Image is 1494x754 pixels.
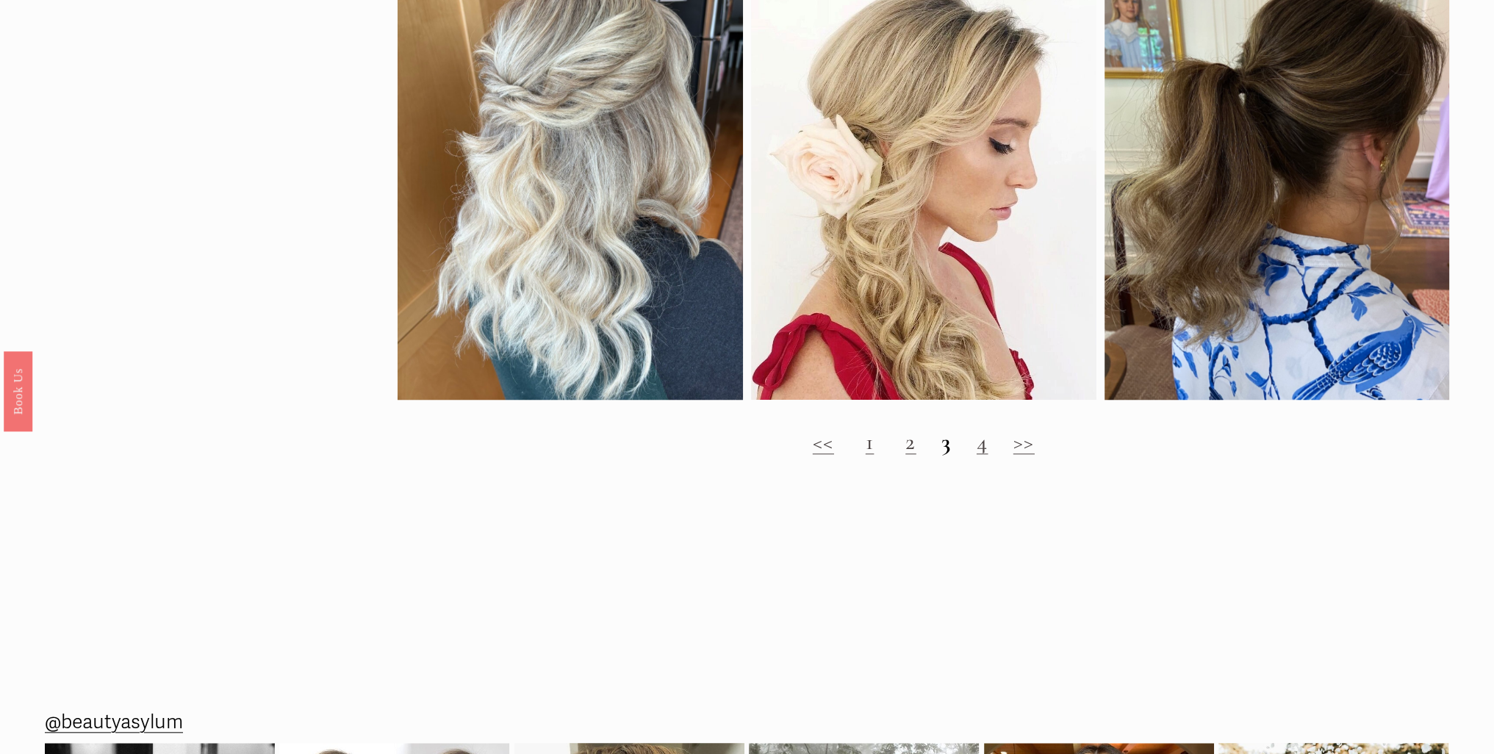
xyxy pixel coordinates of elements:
[1013,428,1035,456] a: >>
[905,428,916,456] a: 2
[45,705,183,740] a: @beautyasylum
[941,428,952,456] strong: 3
[977,428,988,456] a: 4
[813,428,834,456] a: <<
[866,428,875,456] a: 1
[4,351,32,431] a: Book Us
